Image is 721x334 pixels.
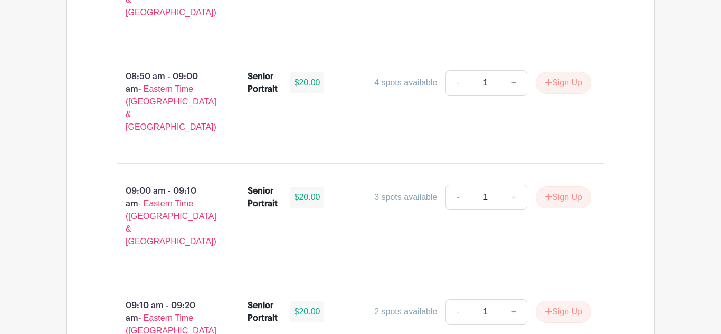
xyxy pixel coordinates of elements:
p: 09:00 am - 09:10 am [100,180,231,252]
a: + [501,299,527,325]
button: Sign Up [536,72,591,94]
button: Sign Up [536,186,591,208]
div: $20.00 [290,72,325,93]
a: - [445,299,470,325]
div: $20.00 [290,187,325,208]
div: 4 spots available [374,77,437,89]
div: Senior Portrait [248,299,278,325]
div: Senior Portrait [248,185,278,210]
a: - [445,70,470,96]
button: Sign Up [536,301,591,323]
div: Senior Portrait [248,70,278,96]
span: - Eastern Time ([GEOGRAPHIC_DATA] & [GEOGRAPHIC_DATA]) [126,84,216,131]
div: 3 spots available [374,191,437,204]
span: - Eastern Time ([GEOGRAPHIC_DATA] & [GEOGRAPHIC_DATA]) [126,199,216,246]
p: 08:50 am - 09:00 am [100,66,231,138]
div: $20.00 [290,301,325,322]
a: + [501,185,527,210]
a: + [501,70,527,96]
div: 2 spots available [374,306,437,318]
a: - [445,185,470,210]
